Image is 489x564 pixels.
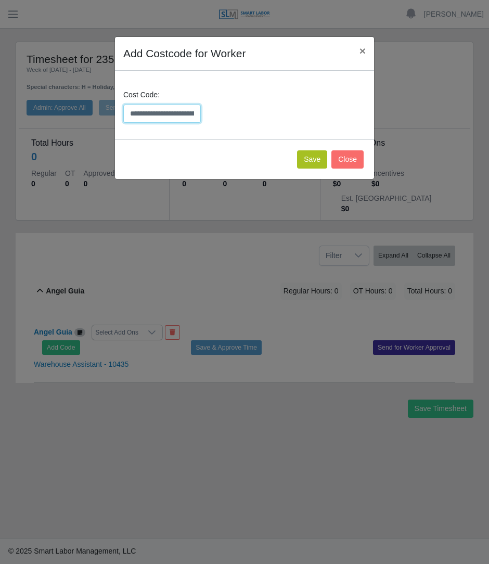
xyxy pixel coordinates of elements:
button: Close [331,150,364,169]
h4: Add Costcode for Worker [123,45,246,62]
button: Save [297,150,327,169]
label: Cost Code: [123,89,160,100]
span: × [359,45,366,57]
button: Close [351,37,374,65]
